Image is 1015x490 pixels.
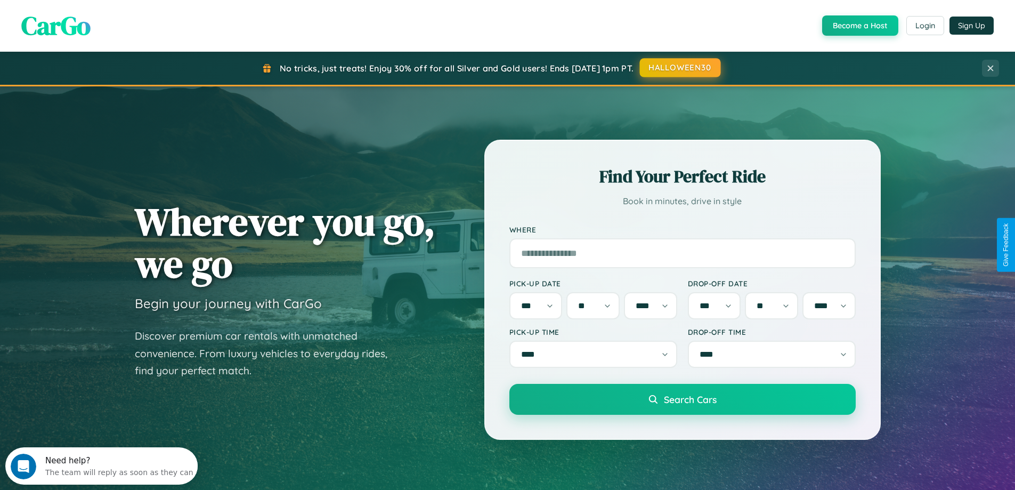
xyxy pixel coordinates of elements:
[509,165,856,188] h2: Find Your Perfect Ride
[135,327,401,380] p: Discover premium car rentals with unmatched convenience. From luxury vehicles to everyday rides, ...
[664,393,717,405] span: Search Cars
[509,279,677,288] label: Pick-up Date
[40,18,188,29] div: The team will reply as soon as they can
[4,4,198,34] div: Open Intercom Messenger
[5,447,198,485] iframe: Intercom live chat discovery launcher
[509,225,856,234] label: Where
[11,454,36,479] iframe: Intercom live chat
[509,194,856,209] p: Book in minutes, drive in style
[21,8,91,43] span: CarGo
[688,279,856,288] label: Drop-off Date
[688,327,856,336] label: Drop-off Time
[906,16,944,35] button: Login
[822,15,898,36] button: Become a Host
[280,63,634,74] span: No tricks, just treats! Enjoy 30% off for all Silver and Gold users! Ends [DATE] 1pm PT.
[1002,223,1010,267] div: Give Feedback
[509,384,856,415] button: Search Cars
[135,200,435,285] h1: Wherever you go, we go
[509,327,677,336] label: Pick-up Time
[135,295,322,311] h3: Begin your journey with CarGo
[949,17,994,35] button: Sign Up
[640,58,721,77] button: HALLOWEEN30
[40,9,188,18] div: Need help?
